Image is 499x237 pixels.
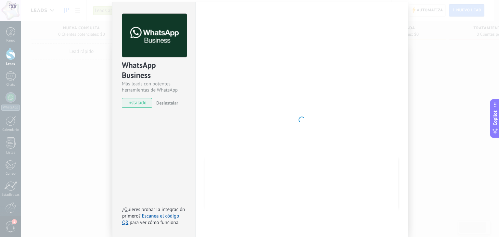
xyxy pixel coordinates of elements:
span: Copilot [492,111,498,126]
div: Más leads con potentes herramientas de WhatsApp [122,81,186,93]
a: Escanea el código QR [122,213,179,226]
span: Desinstalar [156,100,178,106]
div: WhatsApp Business [122,60,186,81]
img: logo_main.png [122,14,187,57]
span: instalado [122,98,152,108]
span: para ver cómo funciona. [130,219,179,226]
button: Desinstalar [154,98,178,108]
span: ¿Quieres probar la integración primero? [122,206,185,219]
